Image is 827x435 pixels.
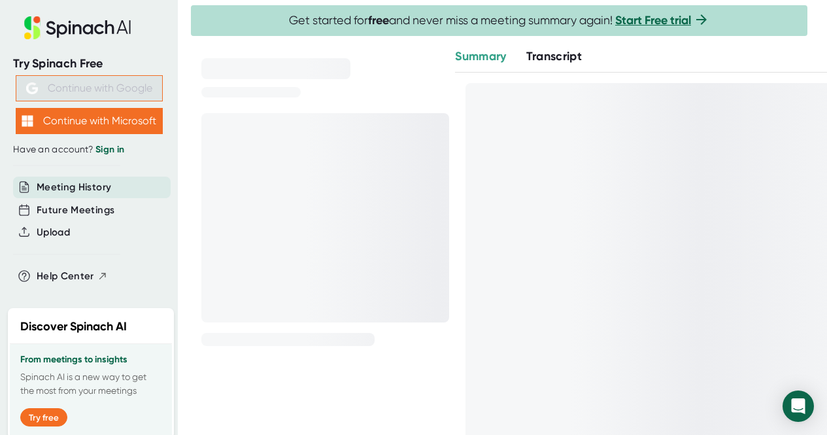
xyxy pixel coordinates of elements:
img: Aehbyd4JwY73AAAAAElFTkSuQmCC [26,82,38,94]
b: free [368,13,389,27]
button: Continue with Google [16,75,163,101]
span: Summary [455,49,506,63]
h3: From meetings to insights [20,355,161,365]
span: Transcript [526,49,582,63]
button: Future Meetings [37,203,114,218]
button: Help Center [37,269,108,284]
button: Try free [20,408,67,426]
h2: Discover Spinach AI [20,318,127,336]
button: Transcript [526,48,582,65]
button: Upload [37,225,70,240]
div: Try Spinach Free [13,56,165,71]
div: Open Intercom Messenger [783,391,814,422]
span: Help Center [37,269,94,284]
p: Spinach AI is a new way to get the most from your meetings [20,370,161,398]
div: Have an account? [13,144,165,156]
a: Sign in [95,144,124,155]
button: Continue with Microsoft [16,108,163,134]
span: Get started for and never miss a meeting summary again! [289,13,709,28]
a: Start Free trial [615,13,691,27]
button: Summary [455,48,506,65]
button: Meeting History [37,180,111,195]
